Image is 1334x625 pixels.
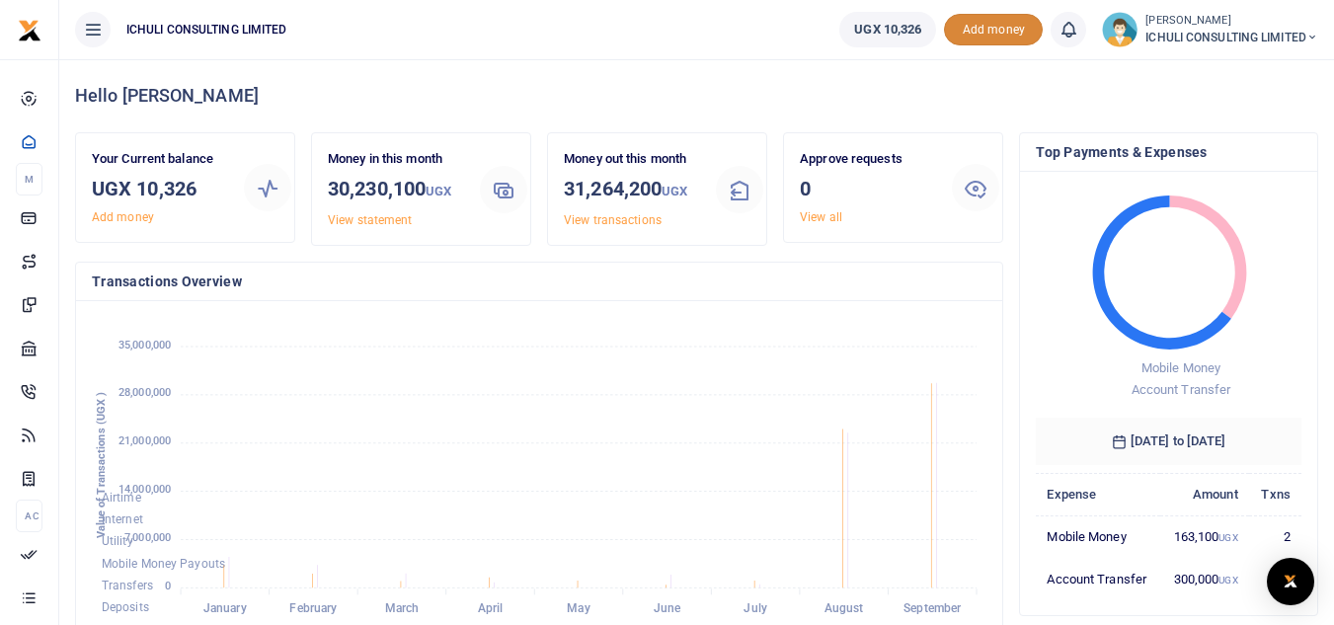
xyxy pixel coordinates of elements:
span: Mobile Money Payouts [102,557,225,571]
span: Internet [102,512,143,526]
p: Approve requests [800,149,936,170]
li: Ac [16,500,42,532]
small: UGX [662,184,687,198]
p: Money out this month [564,149,700,170]
span: Mobile Money [1141,360,1220,375]
a: UGX 10,326 [839,12,936,47]
tspan: January [203,602,247,616]
small: UGX [1218,575,1237,586]
tspan: August [824,602,864,616]
img: profile-user [1102,12,1138,47]
a: View transactions [564,213,662,227]
li: Toup your wallet [944,14,1043,46]
td: 300,000 [1160,558,1249,599]
a: View statement [328,213,412,227]
span: ICHULI CONSULTING LIMITED [118,21,295,39]
th: Expense [1036,473,1160,515]
tspan: February [289,602,337,616]
td: 2 [1249,515,1301,558]
span: Transfers [102,579,153,592]
tspan: April [478,602,504,616]
tspan: 14,000,000 [118,483,171,496]
span: Utility [102,535,133,549]
tspan: 7,000,000 [124,531,171,544]
td: Account Transfer [1036,558,1160,599]
h4: Hello [PERSON_NAME] [75,85,1318,107]
tspan: 21,000,000 [118,435,171,448]
span: Deposits [102,601,149,615]
small: [PERSON_NAME] [1145,13,1318,30]
span: UGX 10,326 [854,20,921,39]
span: Add money [944,14,1043,46]
tspan: 35,000,000 [118,339,171,352]
span: Account Transfer [1132,382,1231,397]
li: M [16,163,42,195]
td: 1 [1249,558,1301,599]
small: UGX [426,184,451,198]
h4: Top Payments & Expenses [1036,141,1301,163]
a: Add money [92,210,154,224]
td: 163,100 [1160,515,1249,558]
span: Airtime [102,491,141,505]
span: ICHULI CONSULTING LIMITED [1145,29,1318,46]
h4: Transactions Overview [92,271,986,292]
p: Your Current balance [92,149,228,170]
a: View all [800,210,842,224]
tspan: March [385,602,420,616]
h3: 30,230,100 [328,174,464,206]
a: Add money [944,21,1043,36]
a: logo-small logo-large logo-large [18,22,41,37]
p: Money in this month [328,149,464,170]
td: Mobile Money [1036,515,1160,558]
tspan: 0 [165,580,171,592]
tspan: September [903,602,962,616]
h3: 31,264,200 [564,174,700,206]
th: Amount [1160,473,1249,515]
text: Value of Transactions (UGX ) [95,392,108,539]
a: profile-user [PERSON_NAME] ICHULI CONSULTING LIMITED [1102,12,1318,47]
h3: 0 [800,174,936,203]
small: UGX [1218,532,1237,543]
th: Txns [1249,473,1301,515]
h3: UGX 10,326 [92,174,228,203]
li: Wallet ballance [831,12,944,47]
img: logo-small [18,19,41,42]
div: Open Intercom Messenger [1267,558,1314,605]
tspan: 28,000,000 [118,387,171,400]
h6: [DATE] to [DATE] [1036,418,1301,465]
